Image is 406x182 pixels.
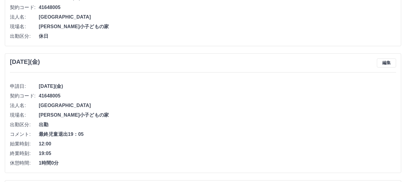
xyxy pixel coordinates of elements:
[10,160,39,167] span: 休憩時間:
[377,58,396,67] button: 編集
[10,102,39,109] span: 法人名:
[39,102,396,109] span: [GEOGRAPHIC_DATA]
[39,92,396,100] span: 41648005
[10,140,39,148] span: 始業時刻:
[10,4,39,11] span: 契約コード:
[39,140,396,148] span: 12:00
[39,13,396,21] span: [GEOGRAPHIC_DATA]
[39,23,396,30] span: [PERSON_NAME]小子どもの家
[39,83,396,90] span: [DATE](金)
[10,58,40,65] h3: [DATE](金)
[10,150,39,157] span: 終業時刻:
[39,150,396,157] span: 19:05
[39,33,396,40] span: 休日
[39,131,396,138] span: 最終児童退出19：05
[10,23,39,30] span: 現場名:
[10,33,39,40] span: 出勤区分:
[39,121,396,128] span: 出勤
[10,13,39,21] span: 法人名:
[10,92,39,100] span: 契約コード:
[39,160,396,167] span: 1時間0分
[10,112,39,119] span: 現場名:
[10,83,39,90] span: 申請日:
[10,121,39,128] span: 出勤区分:
[10,131,39,138] span: コメント:
[39,4,396,11] span: 41648005
[39,112,396,119] span: [PERSON_NAME]小子どもの家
